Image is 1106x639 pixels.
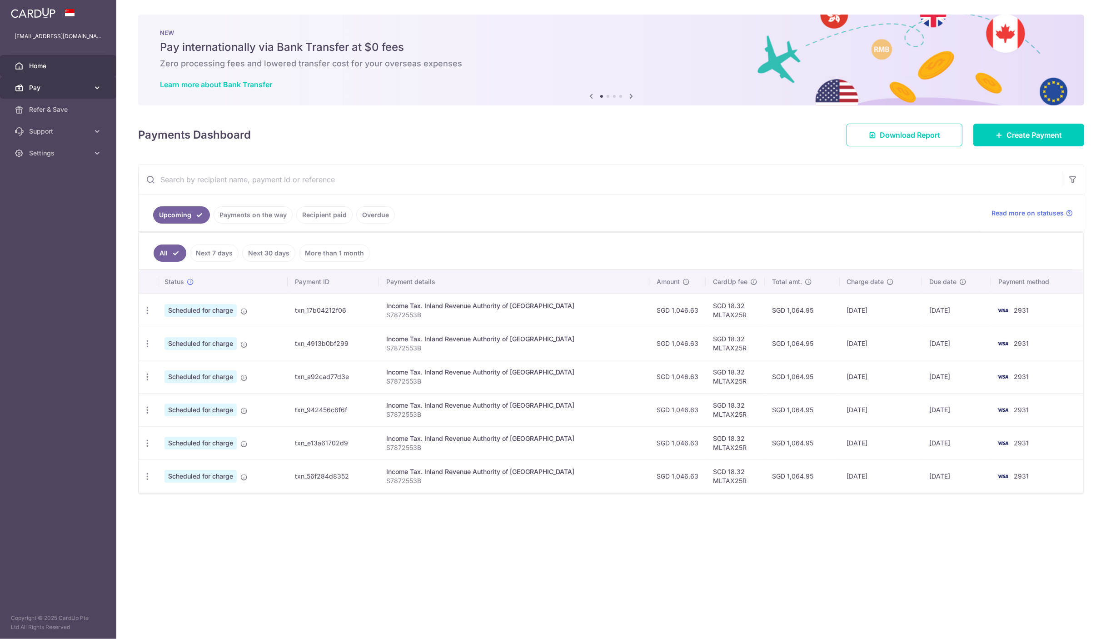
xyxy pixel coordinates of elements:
a: Next 30 days [242,245,295,262]
td: [DATE] [922,327,991,360]
td: SGD 18.32 MLTAX25R [706,294,765,327]
span: Scheduled for charge [164,370,237,383]
div: Income Tax. Inland Revenue Authority of [GEOGRAPHIC_DATA] [386,434,642,443]
span: Scheduled for charge [164,304,237,317]
th: Payment ID [288,270,379,294]
img: Bank Card [994,471,1012,482]
span: CardUp fee [713,277,747,286]
td: SGD 18.32 MLTAX25R [706,459,765,493]
span: Scheduled for charge [164,337,237,350]
a: Payments on the way [214,206,293,224]
a: Recipient paid [296,206,353,224]
img: Bank transfer banner [138,15,1084,105]
div: Income Tax. Inland Revenue Authority of [GEOGRAPHIC_DATA] [386,368,642,377]
div: Income Tax. Inland Revenue Authority of [GEOGRAPHIC_DATA] [386,401,642,410]
span: Total amt. [772,277,802,286]
p: [EMAIL_ADDRESS][DOMAIN_NAME] [15,32,102,41]
span: Support [29,127,89,136]
p: S7872553B [386,410,642,419]
td: SGD 1,046.63 [649,426,706,459]
a: More than 1 month [299,245,370,262]
h4: Payments Dashboard [138,127,251,143]
td: SGD 18.32 MLTAX25R [706,393,765,426]
td: SGD 18.32 MLTAX25R [706,327,765,360]
td: SGD 1,046.63 [649,393,706,426]
a: Read more on statuses [991,209,1073,218]
img: Bank Card [994,438,1012,449]
td: txn_17b04212f06 [288,294,379,327]
td: SGD 1,046.63 [649,327,706,360]
td: txn_e13a61702d9 [288,426,379,459]
span: 2931 [1014,472,1029,480]
input: Search by recipient name, payment id or reference [139,165,1062,194]
img: Bank Card [994,338,1012,349]
td: SGD 1,064.95 [765,327,839,360]
a: All [154,245,186,262]
td: SGD 1,046.63 [649,459,706,493]
td: txn_942456c6f6f [288,393,379,426]
p: S7872553B [386,476,642,485]
td: [DATE] [840,459,922,493]
td: SGD 1,046.63 [649,360,706,393]
td: [DATE] [922,393,991,426]
a: Upcoming [153,206,210,224]
a: Download Report [847,124,962,146]
td: SGD 18.32 MLTAX25R [706,360,765,393]
td: [DATE] [922,294,991,327]
a: Next 7 days [190,245,239,262]
td: [DATE] [840,327,922,360]
h6: Zero processing fees and lowered transfer cost for your overseas expenses [160,58,1062,69]
img: Bank Card [994,305,1012,316]
span: 2931 [1014,339,1029,347]
td: [DATE] [840,360,922,393]
a: Learn more about Bank Transfer [160,80,272,89]
td: SGD 1,064.95 [765,426,839,459]
span: Settings [29,149,89,158]
td: [DATE] [922,426,991,459]
div: Income Tax. Inland Revenue Authority of [GEOGRAPHIC_DATA] [386,334,642,344]
span: Read more on statuses [991,209,1064,218]
span: Refer & Save [29,105,89,114]
img: CardUp [11,7,55,18]
p: NEW [160,29,1062,36]
td: txn_4913b0bf299 [288,327,379,360]
span: Scheduled for charge [164,404,237,416]
td: SGD 1,064.95 [765,459,839,493]
td: SGD 1,064.95 [765,294,839,327]
th: Payment method [991,270,1083,294]
img: Bank Card [994,371,1012,382]
div: Income Tax. Inland Revenue Authority of [GEOGRAPHIC_DATA] [386,467,642,476]
span: Charge date [847,277,884,286]
td: [DATE] [922,459,991,493]
h5: Pay internationally via Bank Transfer at $0 fees [160,40,1062,55]
td: SGD 18.32 MLTAX25R [706,426,765,459]
td: txn_56f284d8352 [288,459,379,493]
td: txn_a92cad77d3e [288,360,379,393]
span: Amount [657,277,680,286]
span: Home [29,61,89,70]
span: 2931 [1014,373,1029,380]
p: S7872553B [386,377,642,386]
th: Payment details [379,270,649,294]
span: 2931 [1014,406,1029,414]
span: Download Report [880,130,940,140]
span: Pay [29,83,89,92]
span: 2931 [1014,306,1029,314]
p: S7872553B [386,310,642,319]
p: S7872553B [386,344,642,353]
p: S7872553B [386,443,642,452]
img: Bank Card [994,404,1012,415]
td: SGD 1,046.63 [649,294,706,327]
span: 2931 [1014,439,1029,447]
a: Overdue [356,206,395,224]
span: Scheduled for charge [164,470,237,483]
td: [DATE] [840,426,922,459]
td: SGD 1,064.95 [765,393,839,426]
td: [DATE] [840,393,922,426]
td: [DATE] [840,294,922,327]
span: Status [164,277,184,286]
div: Income Tax. Inland Revenue Authority of [GEOGRAPHIC_DATA] [386,301,642,310]
a: Create Payment [973,124,1084,146]
span: Due date [929,277,957,286]
td: SGD 1,064.95 [765,360,839,393]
